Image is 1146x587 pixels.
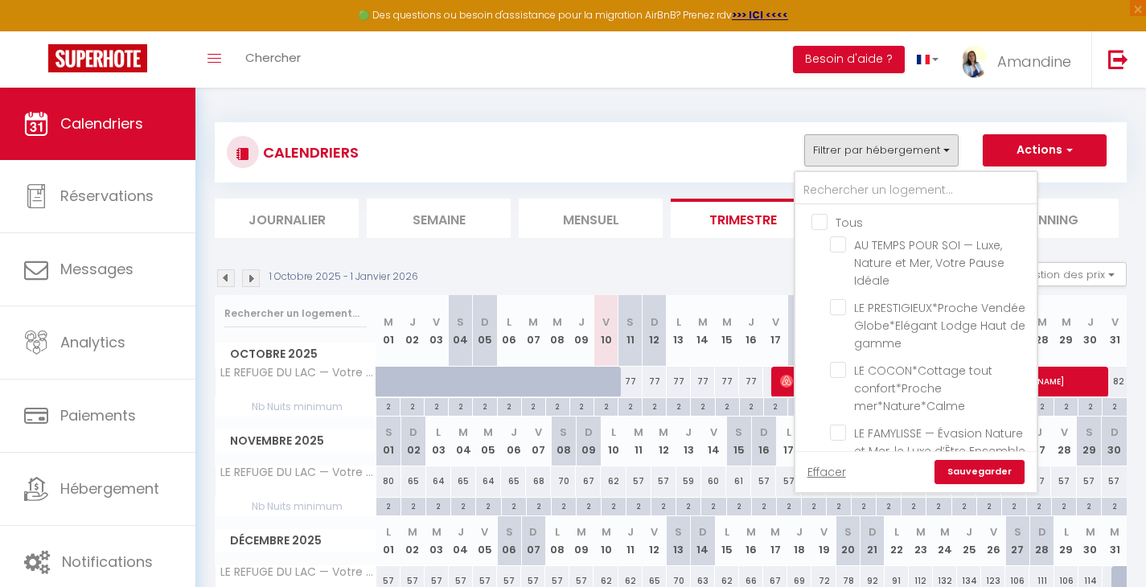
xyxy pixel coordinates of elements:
[501,417,526,466] th: 06
[739,367,763,396] div: 77
[966,524,972,540] abbr: J
[776,417,801,466] th: 17
[974,366,1103,396] span: [PERSON_NAME]
[869,524,877,540] abbr: D
[1108,49,1128,69] img: logout
[634,425,643,440] abbr: M
[894,524,899,540] abbr: L
[885,516,909,565] th: 22
[1037,314,1047,330] abbr: M
[216,343,376,366] span: Octobre 2025
[602,314,610,330] abbr: V
[1062,314,1071,330] abbr: M
[667,295,691,367] th: 13
[602,498,626,513] div: 2
[827,498,851,513] div: 2
[473,516,497,565] th: 05
[218,566,379,578] span: LE REFUGE DU LAC — Votre Retraite Bien-être avec Vue Imprenable sur le Lac
[483,425,493,440] abbr: M
[836,516,861,565] th: 20
[727,498,751,513] div: 2
[551,466,576,496] div: 70
[1078,398,1102,413] div: 2
[432,524,442,540] abbr: M
[854,237,1004,289] span: AU TEMPS POUR SOI — Luxe, Nature et Mer, Votre Pause Idéale
[772,314,779,330] abbr: V
[473,398,496,413] div: 2
[601,466,626,496] div: 62
[511,425,517,440] abbr: J
[451,417,476,466] th: 04
[739,516,763,565] th: 16
[1054,398,1078,413] div: 2
[916,524,926,540] abbr: M
[521,295,545,367] th: 07
[626,498,651,513] div: 2
[854,300,1025,351] span: LE PRESTIGIEUX*Proche Vendée Globe*Elégant Lodge Haut de gamme
[796,524,803,540] abbr: J
[501,466,526,496] div: 65
[594,398,618,413] div: 2
[844,524,852,540] abbr: S
[408,524,417,540] abbr: M
[481,524,488,540] abbr: V
[233,31,313,88] a: Chercher
[1103,367,1127,396] div: 82
[676,466,701,496] div: 59
[780,366,812,396] span: [PERSON_NAME] Me-Mougamadou
[1077,466,1102,496] div: 57
[601,417,626,466] th: 10
[1054,295,1078,367] th: 29
[1061,425,1068,440] abbr: V
[546,398,569,413] div: 2
[401,417,426,466] th: 02
[651,524,658,540] abbr: V
[715,367,739,396] div: 77
[476,498,500,513] div: 2
[691,367,715,396] div: 77
[529,524,537,540] abbr: D
[376,295,400,367] th: 01
[676,314,681,330] abbr: L
[1102,417,1127,466] th: 30
[770,524,780,540] abbr: M
[1029,516,1054,565] th: 28
[802,498,826,513] div: 2
[433,314,440,330] abbr: V
[1002,498,1026,513] div: 2
[793,46,905,73] button: Besoin d'aide ?
[545,295,569,367] th: 08
[933,516,957,565] th: 24
[519,199,663,238] li: Mensuel
[760,425,768,440] abbr: D
[400,516,425,565] th: 02
[748,314,754,330] abbr: J
[952,498,976,513] div: 2
[551,417,576,466] th: 08
[216,498,376,515] span: Nb Nuits minimum
[787,516,811,565] th: 18
[1026,417,1051,466] th: 27
[795,176,1037,205] input: Rechercher un logement...
[426,417,451,466] th: 03
[1111,314,1119,330] abbr: V
[60,186,154,206] span: Réservations
[497,516,521,565] th: 06
[701,498,725,513] div: 2
[400,295,425,367] th: 02
[269,269,418,285] p: 1 Octobre 2025 - 1 Janvier 2026
[861,516,885,565] th: 21
[1103,516,1127,565] th: 31
[409,425,417,440] abbr: D
[777,498,801,513] div: 2
[401,466,426,496] div: 65
[376,516,400,565] th: 01
[776,466,801,496] div: 57
[1051,466,1076,496] div: 57
[578,314,585,330] abbr: J
[1110,524,1119,540] abbr: M
[787,295,811,367] th: 18
[807,463,846,481] a: Effacer
[751,466,776,496] div: 57
[367,199,511,238] li: Semaine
